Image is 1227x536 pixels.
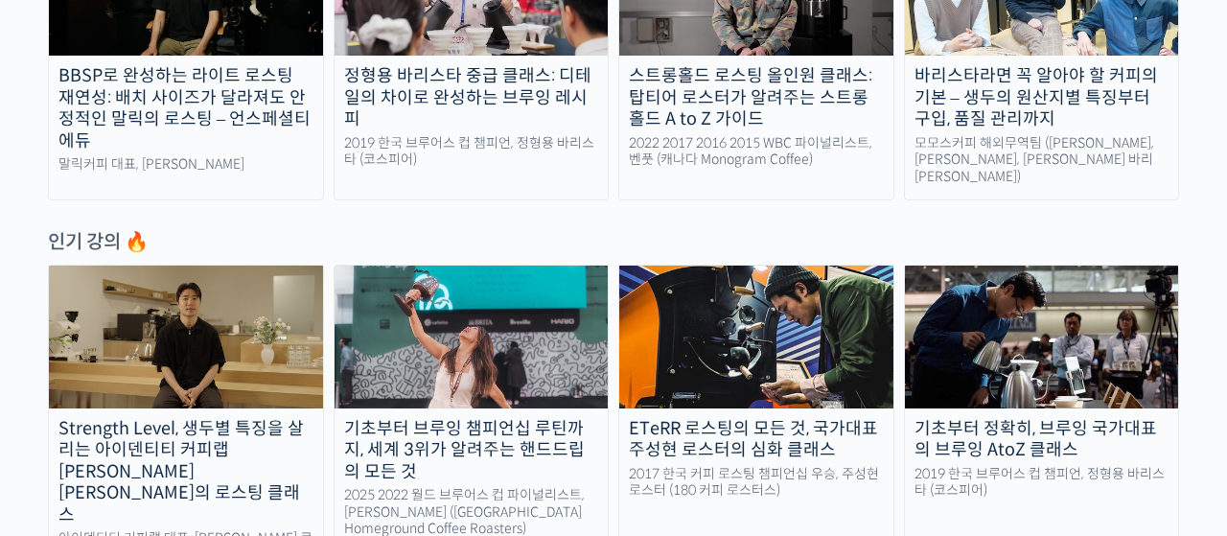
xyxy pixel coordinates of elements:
[48,229,1179,255] div: 인기 강의 🔥
[49,418,323,526] div: Strength Level, 생두별 특징을 살리는 아이덴티티 커피랩 [PERSON_NAME] [PERSON_NAME]의 로스팅 클래스
[905,266,1179,408] img: hyungyongjeong_thumbnail.jpg
[296,406,319,421] span: 설정
[127,377,247,425] a: 대화
[905,135,1179,186] div: 모모스커피 해외무역팀 ([PERSON_NAME], [PERSON_NAME], [PERSON_NAME] 바리[PERSON_NAME])
[619,466,893,500] div: 2017 한국 커피 로스팅 챔피언십 우승, 주성현 로스터 (180 커피 로스터스)
[619,418,893,461] div: ETeRR 로스팅의 모든 것, 국가대표 주성현 로스터의 심화 클래스
[905,466,1179,500] div: 2019 한국 브루어스 컵 챔피언, 정형용 바리스타 (코스피어)
[619,65,893,130] div: 스트롱홀드 로스팅 올인원 클래스: 탑티어 로스터가 알려주는 스트롱홀드 A to Z 가이드
[6,377,127,425] a: 홈
[905,65,1179,130] div: 바리스타라면 꼭 알아야 할 커피의 기본 – 생두의 원산지별 특징부터 구입, 품질 관리까지
[335,418,609,483] div: 기초부터 브루잉 챔피언십 루틴까지, 세계 3위가 알려주는 핸드드립의 모든 것
[619,135,893,169] div: 2022 2017 2016 2015 WBC 파이널리스트, 벤풋 (캐나다 Monogram Coffee)
[335,135,609,169] div: 2019 한국 브루어스 컵 챔피언, 정형용 바리스타 (코스피어)
[49,156,323,174] div: 말릭커피 대표, [PERSON_NAME]
[335,266,609,408] img: from-brewing-basics-to-competition_course-thumbnail.jpg
[247,377,368,425] a: 설정
[905,418,1179,461] div: 기초부터 정확히, 브루잉 국가대표의 브루잉 AtoZ 클래스
[49,65,323,151] div: BBSP로 완성하는 라이트 로스팅 재연성: 배치 사이즈가 달라져도 안정적인 말릭의 로스팅 – 언스페셜티 에듀
[619,266,893,408] img: eterr-roasting_course-thumbnail.jpg
[175,407,198,422] span: 대화
[49,266,323,408] img: identity-roasting_course-thumbnail.jpg
[60,406,72,421] span: 홈
[335,65,609,130] div: 정형용 바리스타 중급 클래스: 디테일의 차이로 완성하는 브루잉 레시피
